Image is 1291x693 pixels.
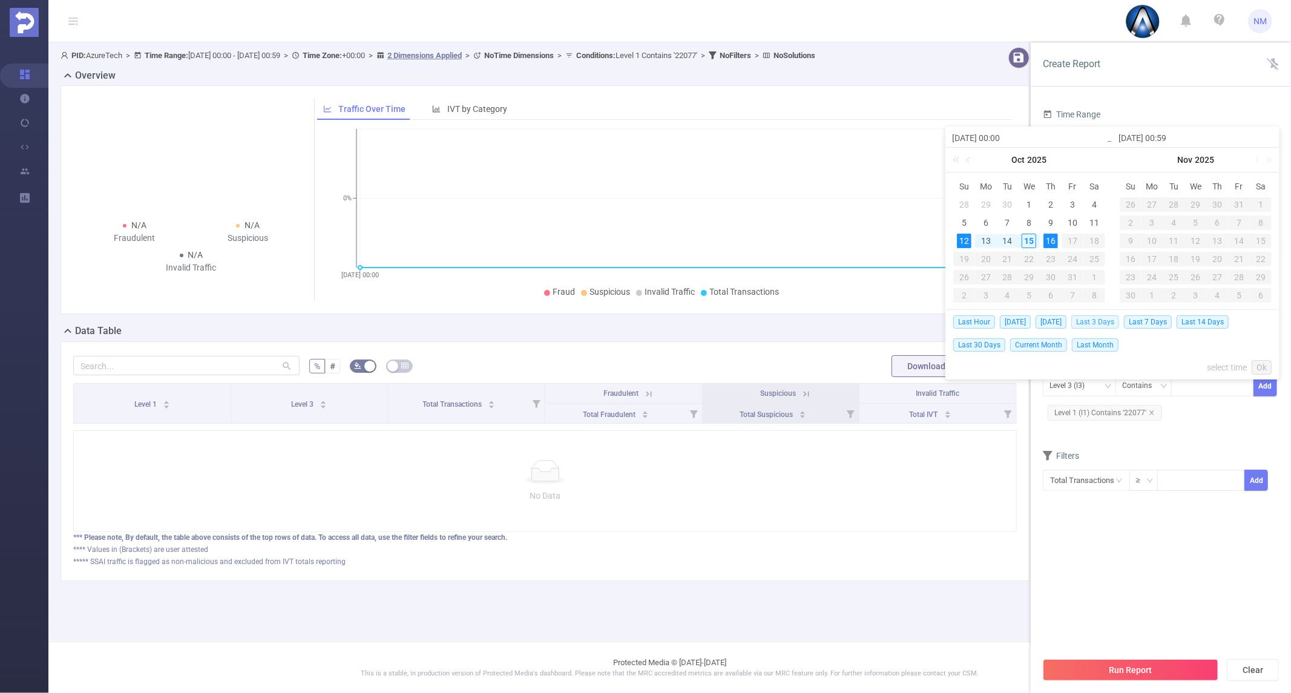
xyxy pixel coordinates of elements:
[1185,215,1207,230] div: 5
[953,268,975,286] td: October 26, 2025
[10,8,39,37] img: Protected Media
[1120,234,1142,248] div: 9
[1120,270,1142,284] div: 23
[997,232,1019,250] td: October 14, 2025
[1043,58,1100,70] span: Create Report
[1000,215,1015,230] div: 7
[1142,197,1163,212] div: 27
[1250,214,1272,232] td: November 8, 2025
[1163,177,1185,195] th: Tue
[1142,232,1163,250] td: November 10, 2025
[576,51,697,60] span: Level 1 Contains '22077'
[1227,659,1279,681] button: Clear
[642,409,649,416] div: Sort
[1228,177,1250,195] th: Fri
[1120,195,1142,214] td: October 26, 2025
[1019,181,1040,192] span: We
[975,268,997,286] td: October 27, 2025
[1149,410,1155,416] i: icon: close
[320,399,327,402] i: icon: caret-up
[979,234,993,248] div: 13
[303,51,342,60] b: Time Zone:
[975,250,997,268] td: October 20, 2025
[975,288,997,303] div: 3
[1250,250,1272,268] td: November 22, 2025
[1206,215,1228,230] div: 6
[1120,214,1142,232] td: November 2, 2025
[488,399,495,406] div: Sort
[1062,286,1083,304] td: November 7, 2025
[135,261,248,274] div: Invalid Traffic
[1185,214,1207,232] td: November 5, 2025
[330,361,335,371] span: #
[1228,195,1250,214] td: October 31, 2025
[1185,268,1207,286] td: November 26, 2025
[1163,232,1185,250] td: November 11, 2025
[720,51,751,60] b: No Filters
[1000,315,1031,329] span: [DATE]
[975,214,997,232] td: October 6, 2025
[800,409,806,413] i: icon: caret-up
[1185,232,1207,250] td: November 12, 2025
[1176,148,1194,172] a: Nov
[1206,181,1228,192] span: Th
[1185,177,1207,195] th: Wed
[1163,195,1185,214] td: October 28, 2025
[1022,234,1036,248] div: 15
[1228,252,1250,266] div: 21
[950,148,966,172] a: Last year (Control + left)
[997,177,1019,195] th: Tue
[1043,234,1058,248] div: 16
[953,250,975,268] td: October 19, 2025
[1083,270,1105,284] div: 1
[952,131,1106,145] input: Start date
[1206,232,1228,250] td: November 13, 2025
[280,51,292,60] span: >
[892,355,979,377] button: Download PDF
[1185,286,1207,304] td: December 3, 2025
[1036,315,1066,329] span: [DATE]
[1083,250,1105,268] td: October 25, 2025
[953,214,975,232] td: October 5, 2025
[1250,234,1272,248] div: 15
[1206,268,1228,286] td: November 27, 2025
[944,409,951,413] i: icon: caret-up
[1105,383,1112,391] i: icon: down
[1019,214,1040,232] td: October 8, 2025
[953,252,975,266] div: 19
[997,270,1019,284] div: 28
[75,68,116,83] h2: Overview
[1065,215,1080,230] div: 10
[799,409,806,416] div: Sort
[1163,214,1185,232] td: November 4, 2025
[1040,250,1062,268] td: October 23, 2025
[292,400,316,409] span: Level 3
[1011,148,1027,172] a: Oct
[997,214,1019,232] td: October 7, 2025
[944,409,951,416] div: Sort
[1083,195,1105,214] td: October 4, 2025
[957,234,971,248] div: 12
[979,197,993,212] div: 29
[1083,252,1105,266] div: 25
[354,362,361,369] i: icon: bg-colors
[1040,232,1062,250] td: October 16, 2025
[1185,252,1207,266] div: 19
[134,400,159,409] span: Level 1
[842,404,859,423] i: Filter menu
[365,51,376,60] span: >
[1040,268,1062,286] td: October 30, 2025
[1163,181,1185,192] span: Tu
[975,195,997,214] td: September 29, 2025
[528,384,545,423] i: Filter menu
[1142,177,1163,195] th: Mon
[1206,250,1228,268] td: November 20, 2025
[1228,288,1250,303] div: 5
[1250,270,1272,284] div: 29
[1163,252,1185,266] div: 18
[1185,197,1207,212] div: 29
[975,232,997,250] td: October 13, 2025
[953,270,975,284] div: 26
[1043,197,1058,212] div: 2
[1040,214,1062,232] td: October 9, 2025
